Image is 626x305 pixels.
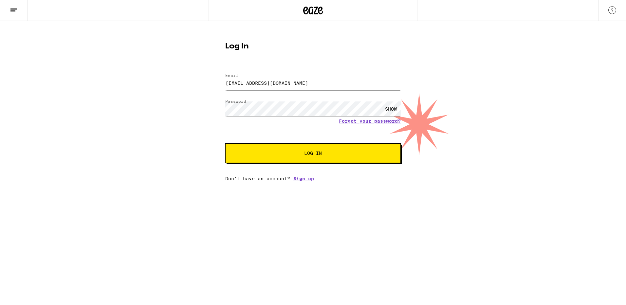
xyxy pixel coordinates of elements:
label: Password [225,99,246,103]
div: SHOW [381,101,401,116]
button: Log In [225,143,401,163]
span: Log In [304,151,322,155]
a: Forgot your password? [339,118,401,124]
a: Sign up [293,176,314,181]
div: Don't have an account? [225,176,401,181]
h1: Log In [225,43,401,50]
label: Email [225,73,238,78]
input: Email [225,76,401,90]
